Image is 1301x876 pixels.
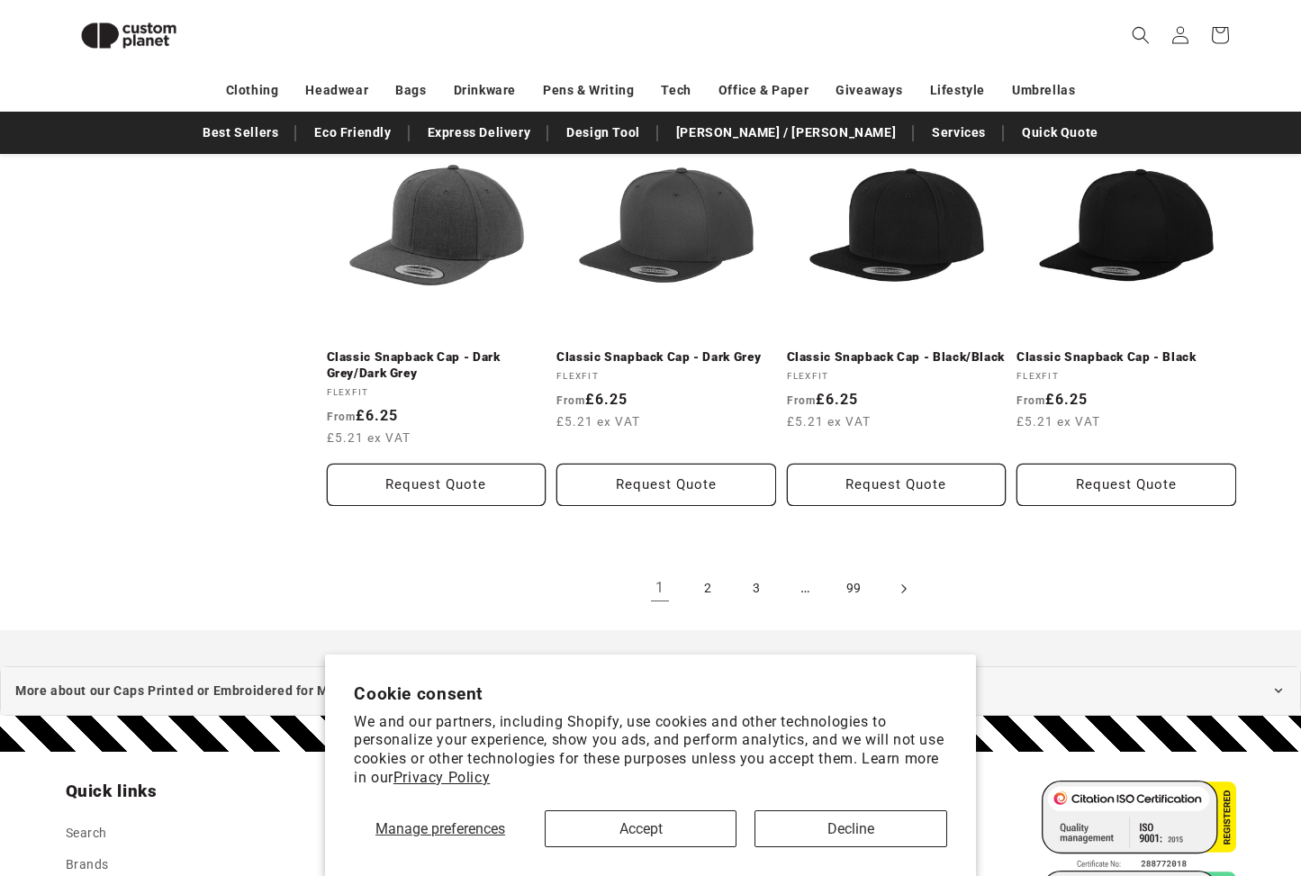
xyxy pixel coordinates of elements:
[354,683,947,704] h2: Cookie consent
[375,820,505,837] span: Manage preferences
[66,7,192,64] img: Custom Planet
[737,569,777,609] a: Page 3
[689,569,728,609] a: Page 2
[787,464,1007,506] button: Request Quote
[66,781,350,802] h2: Quick links
[194,117,287,149] a: Best Sellers
[66,822,108,849] a: Search
[667,117,905,149] a: [PERSON_NAME] / [PERSON_NAME]
[661,75,691,106] a: Tech
[557,117,649,149] a: Design Tool
[836,75,902,106] a: Giveaways
[305,117,400,149] a: Eco Friendly
[327,569,1236,609] nav: Pagination
[923,117,995,149] a: Services
[1016,349,1236,366] a: Classic Snapback Cap - Black
[327,464,547,506] button: Request Quote
[930,75,985,106] a: Lifestyle
[419,117,540,149] a: Express Delivery
[1016,464,1236,506] button: Request Quote
[883,569,923,609] a: Next page
[1211,790,1301,876] iframe: Chat Widget
[305,75,368,106] a: Headwear
[226,75,279,106] a: Clothing
[354,810,527,847] button: Manage preferences
[556,464,776,506] button: Request Quote
[354,713,947,788] p: We and our partners, including Shopify, use cookies and other technologies to personalize your ex...
[1042,781,1236,871] img: ISO 9001 Certified
[1012,75,1075,106] a: Umbrellas
[754,810,946,847] button: Decline
[545,810,736,847] button: Accept
[393,769,490,786] a: Privacy Policy
[1013,117,1107,149] a: Quick Quote
[15,680,497,702] span: More about our Caps Printed or Embroidered for Merch or Uniforms collection
[327,349,547,381] a: Classic Snapback Cap - Dark Grey/Dark Grey
[786,569,826,609] span: …
[787,349,1007,366] a: Classic Snapback Cap - Black/Black
[718,75,809,106] a: Office & Paper
[1121,15,1161,55] summary: Search
[454,75,516,106] a: Drinkware
[543,75,634,106] a: Pens & Writing
[556,349,776,366] a: Classic Snapback Cap - Dark Grey
[395,75,426,106] a: Bags
[640,569,680,609] a: Page 1
[835,569,874,609] a: Page 99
